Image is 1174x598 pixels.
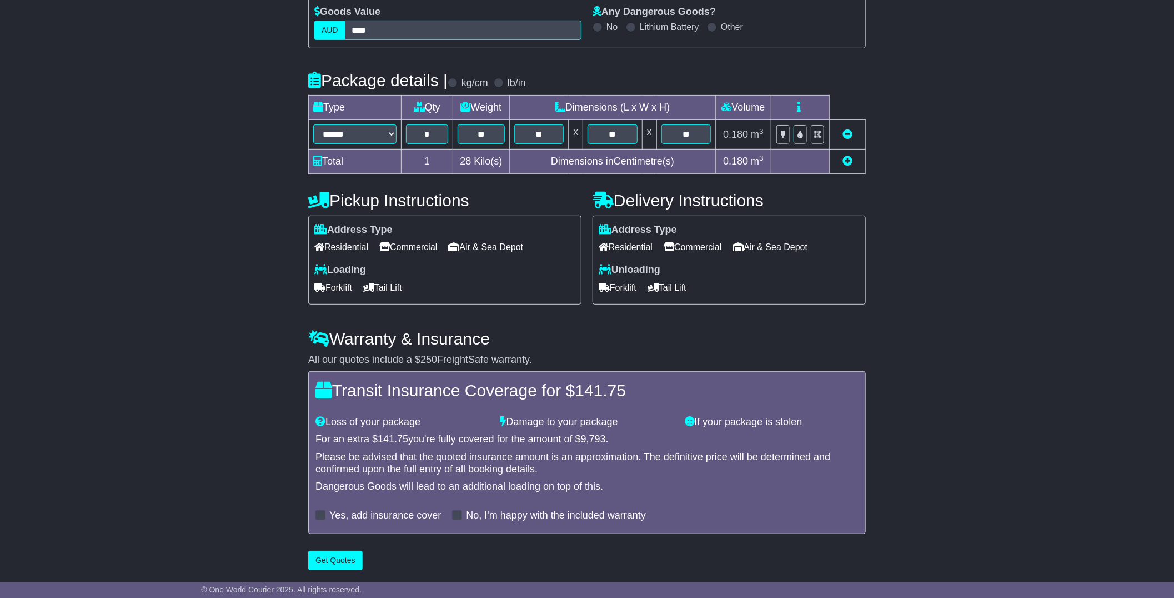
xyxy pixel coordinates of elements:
[599,238,653,256] span: Residential
[664,238,721,256] span: Commercial
[402,149,453,173] td: 1
[378,433,408,445] span: 141.75
[315,451,859,475] div: Please be advised that the quoted insurance amount is an approximation. The definitive price will...
[640,22,699,32] label: Lithium Battery
[575,381,626,400] span: 141.75
[593,191,866,210] h4: Delivery Instructions
[309,96,402,120] td: Type
[314,224,393,236] label: Address Type
[679,416,864,428] div: If your package is stolen
[308,354,866,366] div: All our quotes include a $ FreightSafe warranty.
[308,551,363,570] button: Get Quotes
[510,96,716,120] td: Dimensions (L x W x H)
[569,120,583,149] td: x
[460,156,471,167] span: 28
[379,238,437,256] span: Commercial
[642,120,656,149] td: x
[402,96,453,120] td: Qty
[315,481,859,493] div: Dangerous Goods will lead to an additional loading on top of this.
[308,330,866,348] h4: Warranty & Insurance
[420,354,437,365] span: 250
[309,149,402,173] td: Total
[842,129,852,140] a: Remove this item
[453,96,510,120] td: Weight
[314,264,366,276] label: Loading
[648,279,686,296] span: Tail Lift
[508,77,526,89] label: lb/in
[466,510,646,522] label: No, I'm happy with the included warranty
[201,585,362,594] span: © One World Courier 2025. All rights reserved.
[721,22,743,32] label: Other
[314,279,352,296] span: Forklift
[329,510,441,522] label: Yes, add insurance cover
[453,149,510,173] td: Kilo(s)
[315,433,859,446] div: For an extra $ you're fully covered for the amount of $ .
[759,154,764,162] sup: 3
[606,22,618,32] label: No
[599,224,677,236] label: Address Type
[363,279,402,296] span: Tail Lift
[310,416,495,428] div: Loss of your package
[495,416,680,428] div: Damage to your package
[759,127,764,136] sup: 3
[599,279,636,296] span: Forklift
[751,156,764,167] span: m
[723,129,748,140] span: 0.180
[314,238,368,256] span: Residential
[715,96,771,120] td: Volume
[733,238,808,256] span: Air & Sea Depot
[314,6,380,18] label: Goods Value
[308,71,448,89] h4: Package details |
[751,129,764,140] span: m
[314,21,345,40] label: AUD
[842,156,852,167] a: Add new item
[315,381,859,400] h4: Transit Insurance Coverage for $
[449,238,524,256] span: Air & Sea Depot
[581,433,606,445] span: 9,793
[461,77,488,89] label: kg/cm
[599,264,660,276] label: Unloading
[308,191,581,210] h4: Pickup Instructions
[510,149,716,173] td: Dimensions in Centimetre(s)
[723,156,748,167] span: 0.180
[593,6,716,18] label: Any Dangerous Goods?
